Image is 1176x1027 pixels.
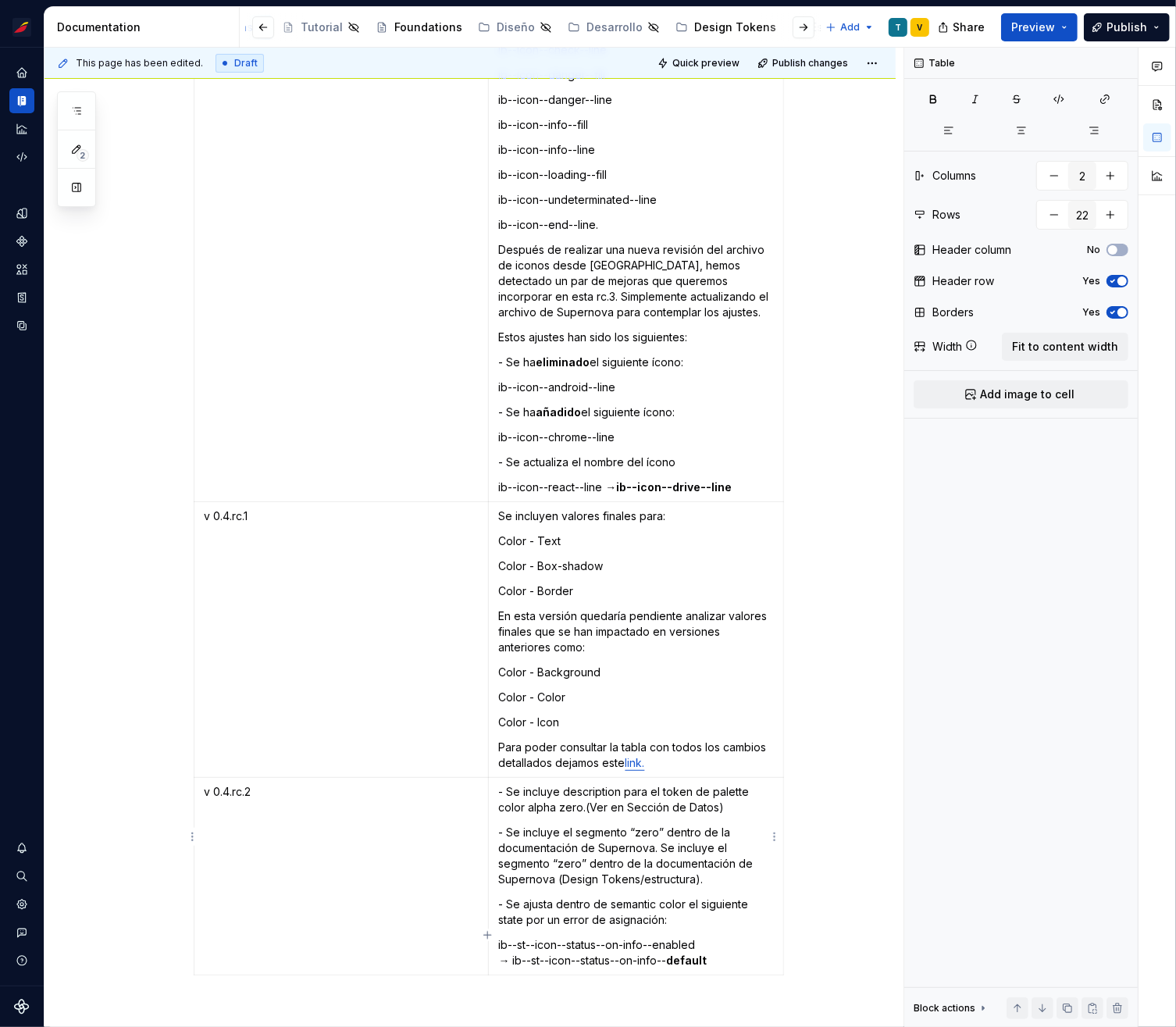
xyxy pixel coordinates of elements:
[498,92,774,108] p: ib--icon--danger--line
[753,52,855,74] button: Publish changes
[498,242,774,320] p: Después de realizar una nueva revisión del archivo de iconos desde [GEOGRAPHIC_DATA], hemos detec...
[76,57,203,70] span: This page has been edited.
[498,430,774,445] p: ib--icon--chrome--line
[472,15,558,40] a: Diseño
[77,149,89,162] span: 2
[497,20,535,35] div: Diseño
[498,825,774,887] p: - Se incluye el segmento “zero” dentro de la documentación de Supernova. Se incluye el segmento “...
[9,892,34,917] a: Settings
[840,21,860,34] span: Add
[498,533,774,549] p: Color - Text
[301,20,343,35] div: Tutorial
[498,784,774,815] p: - Se incluye description para el token de palette color alpha zero.(Ver en Sección de Datos)
[1082,306,1100,319] label: Yes
[9,88,34,113] a: Documentation
[498,937,774,968] p: ib--st--icon--status--on-info--enabled → ib--st--icon--status--on-info--
[276,15,366,40] a: Tutorial
[772,57,848,70] span: Publish changes
[1082,275,1100,287] label: Yes
[1087,244,1100,256] label: No
[1107,20,1147,35] span: Publish
[821,16,879,38] button: Add
[498,740,774,771] p: Para poder consultar la tabla con todos los cambios detallados dejamos este
[625,756,644,769] a: link.
[498,355,774,370] p: - Se ha el siguiente ícono:
[1012,339,1118,355] span: Fit to content width
[204,508,479,524] p: v 0.4.rc.1
[586,20,643,35] div: Desarrollo
[669,15,782,40] a: Design Tokens
[914,997,989,1019] div: Block actions
[9,836,34,861] button: Notifications
[498,480,774,495] p: ib--icon--react--line →
[498,142,774,158] p: ib--icon--info--line
[930,13,995,41] button: Share
[57,20,233,35] div: Documentation
[9,285,34,310] div: Storybook stories
[498,897,774,928] p: - Se ajusta dentro de semantic color el siguiente state por un error de asignación:
[694,20,776,35] div: Design Tokens
[914,1002,975,1015] div: Block actions
[653,52,747,74] button: Quick preview
[369,15,469,40] a: Foundations
[932,305,974,320] div: Borders
[561,15,666,40] a: Desarrollo
[498,690,774,705] p: Color - Color
[498,330,774,345] p: Estos ajustes han sido los siguientes:
[932,273,994,289] div: Header row
[9,229,34,254] a: Components
[88,12,657,43] div: Page tree
[14,999,30,1015] svg: Supernova Logo
[234,57,258,70] span: Draft
[12,18,31,37] img: 55604660-494d-44a9-beb2-692398e9940a.png
[498,455,774,470] p: - Se actualiza el nombre del ícono
[932,168,976,184] div: Columns
[666,954,707,967] strong: default
[498,167,774,183] p: ib--icon--loading--fill
[9,920,34,945] button: Contact support
[498,608,774,655] p: En esta versión quedaría pendiente analizar valores finales que se han impactado en versiones ant...
[895,21,901,34] div: T
[498,117,774,133] p: ib--icon--info--fill
[914,380,1128,408] button: Add image to cell
[616,480,732,494] strong: ib--icon--drive--line
[498,192,774,208] p: ib--icon--undeterminated--line
[1002,333,1128,361] button: Fit to content width
[9,144,34,169] a: Code automation
[204,784,479,800] p: v 0.4.rc.2
[536,355,590,369] strong: eliminado
[498,665,774,680] p: Color - Background
[9,864,34,889] button: Search ⌘K
[498,380,774,395] p: ib--icon--android--line
[536,405,581,419] strong: añadido
[1084,13,1170,41] button: Publish
[932,207,960,223] div: Rows
[1011,20,1055,35] span: Preview
[932,339,962,355] div: Width
[498,715,774,730] p: Color - Icon
[932,242,1011,258] div: Header column
[9,313,34,338] a: Data sources
[498,583,774,599] p: Color - Border
[498,558,774,574] p: Color - Box-shadow
[918,21,923,34] div: V
[9,257,34,282] a: Assets
[394,20,462,35] div: Foundations
[9,116,34,141] a: Analytics
[9,201,34,226] a: Design tokens
[498,508,774,524] p: Se incluyen valores finales para:
[498,405,774,420] p: - Se ha el siguiente ícono:
[672,57,739,70] span: Quick preview
[9,60,34,85] a: Home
